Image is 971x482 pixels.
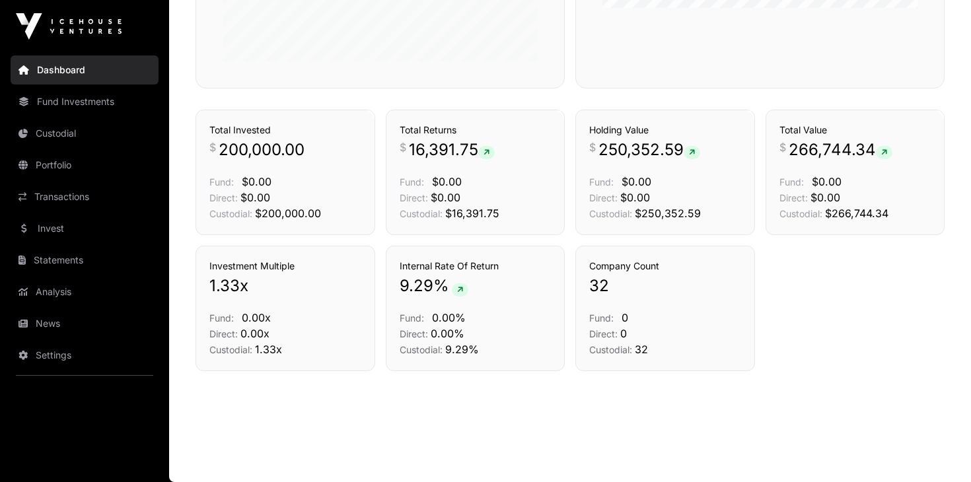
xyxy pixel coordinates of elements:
[620,327,627,340] span: 0
[209,139,216,155] span: $
[635,343,648,356] span: 32
[11,309,159,338] a: News
[589,139,596,155] span: $
[209,259,361,273] h3: Investment Multiple
[240,275,248,296] span: x
[589,328,618,339] span: Direct:
[409,139,495,160] span: 16,391.75
[779,208,822,219] span: Custodial:
[431,327,464,340] span: 0.00%
[620,191,650,204] span: $0.00
[400,344,443,355] span: Custodial:
[209,176,234,188] span: Fund:
[589,344,632,355] span: Custodial:
[209,275,240,296] span: 1.33
[622,311,628,324] span: 0
[445,207,499,220] span: $16,391.75
[209,192,238,203] span: Direct:
[779,139,786,155] span: $
[400,259,552,273] h3: Internal Rate Of Return
[11,151,159,180] a: Portfolio
[598,139,700,160] span: 250,352.59
[589,259,741,273] h3: Company Count
[400,208,443,219] span: Custodial:
[242,175,271,188] span: $0.00
[433,275,449,296] span: %
[11,87,159,116] a: Fund Investments
[445,343,479,356] span: 9.29%
[589,208,632,219] span: Custodial:
[16,13,122,40] img: Icehouse Ventures Logo
[240,191,270,204] span: $0.00
[11,214,159,243] a: Invest
[400,139,406,155] span: $
[11,55,159,85] a: Dashboard
[400,192,428,203] span: Direct:
[400,123,552,137] h3: Total Returns
[11,277,159,306] a: Analysis
[209,328,238,339] span: Direct:
[209,123,361,137] h3: Total Invested
[905,419,971,482] iframe: Chat Widget
[779,123,931,137] h3: Total Value
[240,327,270,340] span: 0.00x
[589,176,614,188] span: Fund:
[400,328,428,339] span: Direct:
[400,275,433,296] span: 9.29
[209,344,252,355] span: Custodial:
[789,139,892,160] span: 266,744.34
[432,175,462,188] span: $0.00
[11,246,159,275] a: Statements
[400,312,424,324] span: Fund:
[589,275,609,296] span: 32
[255,343,282,356] span: 1.33x
[11,341,159,370] a: Settings
[812,175,842,188] span: $0.00
[779,192,808,203] span: Direct:
[810,191,840,204] span: $0.00
[589,312,614,324] span: Fund:
[589,192,618,203] span: Direct:
[825,207,888,220] span: $266,744.34
[779,176,804,188] span: Fund:
[431,191,460,204] span: $0.00
[589,123,741,137] h3: Holding Value
[255,207,321,220] span: $200,000.00
[11,119,159,148] a: Custodial
[635,207,701,220] span: $250,352.59
[622,175,651,188] span: $0.00
[219,139,305,160] span: 200,000.00
[11,182,159,211] a: Transactions
[209,312,234,324] span: Fund:
[432,311,466,324] span: 0.00%
[242,311,271,324] span: 0.00x
[209,208,252,219] span: Custodial:
[400,176,424,188] span: Fund:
